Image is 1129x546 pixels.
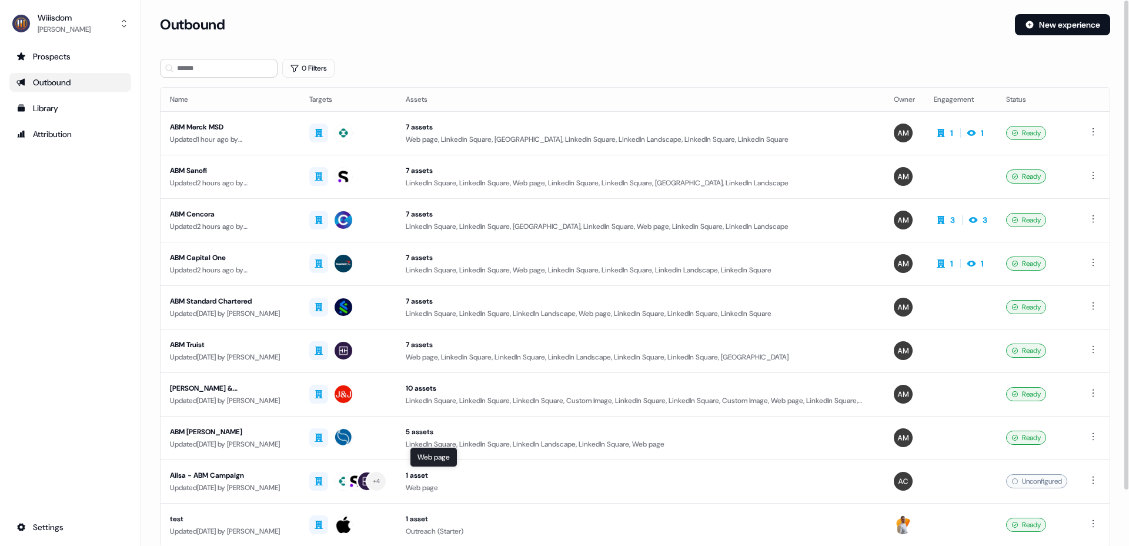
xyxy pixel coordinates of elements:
[884,88,924,111] th: Owner
[170,438,290,450] div: Updated [DATE] by [PERSON_NAME]
[894,298,913,317] img: Ailsa
[1015,14,1110,35] button: New experience
[38,24,91,35] div: [PERSON_NAME]
[894,167,913,186] img: Ailsa
[1006,474,1067,488] div: Unconfigured
[950,214,955,226] div: 3
[1006,169,1046,184] div: Ready
[894,124,913,142] img: Ailsa
[406,470,875,481] div: 1 asset
[9,73,131,92] a: Go to outbound experience
[406,351,875,363] div: Web page, LinkedIn Square, LinkedIn Square, LinkedIn Landscape, LinkedIn Square, LinkedIn Square,...
[170,264,290,276] div: Updated 2 hours ago by [PERSON_NAME]
[406,339,875,351] div: 7 assets
[300,88,396,111] th: Targets
[1006,518,1046,532] div: Ready
[170,295,290,307] div: ABM Standard Chartered
[396,88,884,111] th: Assets
[9,518,131,537] a: Go to integrations
[9,9,131,38] button: Wiiisdom[PERSON_NAME]
[373,476,380,487] div: + 4
[1006,126,1046,140] div: Ready
[406,177,875,189] div: LinkedIn Square, LinkedIn Square, Web page, LinkedIn Square, LinkedIn Square, [GEOGRAPHIC_DATA], ...
[1006,257,1046,271] div: Ready
[894,254,913,273] img: Ailsa
[406,264,875,276] div: LinkedIn Square, LinkedIn Square, Web page, LinkedIn Square, LinkedIn Square, LinkedIn Landscape,...
[170,177,290,189] div: Updated 2 hours ago by [PERSON_NAME]
[406,525,875,537] div: Outreach (Starter)
[170,252,290,264] div: ABM Capital One
[16,521,124,533] div: Settings
[894,472,913,491] img: Antoine
[38,12,91,24] div: Wiiisdom
[1006,213,1046,227] div: Ready
[161,88,300,111] th: Name
[170,382,290,394] div: [PERSON_NAME] & [PERSON_NAME]
[170,308,290,319] div: Updated [DATE] by [PERSON_NAME]
[1006,344,1046,358] div: Ready
[406,221,875,232] div: LinkedIn Square, LinkedIn Square, [GEOGRAPHIC_DATA], LinkedIn Square, Web page, LinkedIn Square, ...
[406,121,875,133] div: 7 assets
[981,258,984,269] div: 1
[9,125,131,144] a: Go to attribution
[170,221,290,232] div: Updated 2 hours ago by [PERSON_NAME]
[170,395,290,407] div: Updated [DATE] by [PERSON_NAME]
[406,165,875,177] div: 7 assets
[170,208,290,220] div: ABM Cencora
[170,426,290,438] div: ABM [PERSON_NAME]
[406,482,875,494] div: Web page
[406,134,875,145] div: Web page, LinkedIn Square, [GEOGRAPHIC_DATA], LinkedIn Square, LinkedIn Landscape, LinkedIn Squar...
[894,211,913,229] img: Ailsa
[170,121,290,133] div: ABM Merck MSD
[1006,387,1046,401] div: Ready
[16,76,124,88] div: Outbound
[406,426,875,438] div: 5 assets
[170,470,290,481] div: Ailsa - ABM Campaign
[997,88,1077,111] th: Status
[170,351,290,363] div: Updated [DATE] by [PERSON_NAME]
[170,134,290,145] div: Updated 1 hour ago by [PERSON_NAME]
[170,339,290,351] div: ABM Truist
[894,341,913,360] img: Ailsa
[1006,300,1046,314] div: Ready
[160,16,225,34] h3: Outbound
[410,447,457,467] div: Web page
[170,525,290,537] div: Updated [DATE] by [PERSON_NAME]
[16,128,124,140] div: Attribution
[981,127,984,139] div: 1
[406,438,875,450] div: LinkedIn Square, LinkedIn Square, LinkedIn Landscape, LinkedIn Square, Web page
[950,127,953,139] div: 1
[406,252,875,264] div: 7 assets
[9,99,131,118] a: Go to templates
[406,395,875,407] div: LinkedIn Square, LinkedIn Square, LinkedIn Square, Custom Image, LinkedIn Square, LinkedIn Square...
[983,214,987,226] div: 3
[9,47,131,66] a: Go to prospects
[1006,431,1046,445] div: Ready
[16,51,124,62] div: Prospects
[950,258,953,269] div: 1
[406,513,875,525] div: 1 asset
[406,295,875,307] div: 7 assets
[170,482,290,494] div: Updated [DATE] by [PERSON_NAME]
[406,208,875,220] div: 7 assets
[406,308,875,319] div: LinkedIn Square, LinkedIn Square, LinkedIn Landscape, Web page, LinkedIn Square, LinkedIn Square,...
[282,59,335,78] button: 0 Filters
[924,88,997,111] th: Engagement
[406,382,875,394] div: 10 assets
[170,513,290,525] div: test
[170,165,290,177] div: ABM Sanofi
[16,102,124,114] div: Library
[894,428,913,447] img: Ailsa
[894,385,913,404] img: Ailsa
[894,515,913,534] img: Tony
